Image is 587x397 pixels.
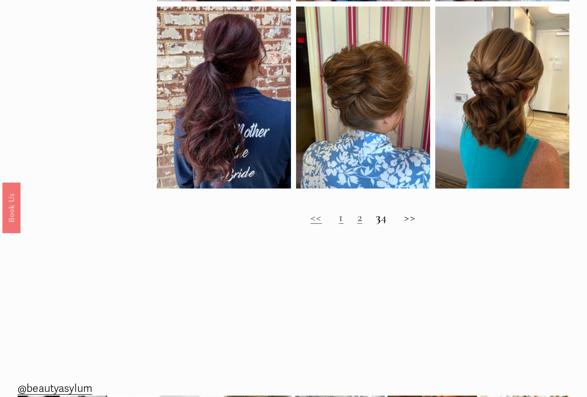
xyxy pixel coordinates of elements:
a: Book Us [2,182,20,233]
a: << [310,210,322,224]
a: 2 [357,210,362,224]
h2: 4 >> [157,210,569,224]
a: 1 [339,210,343,224]
strong: 3 [376,210,381,224]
